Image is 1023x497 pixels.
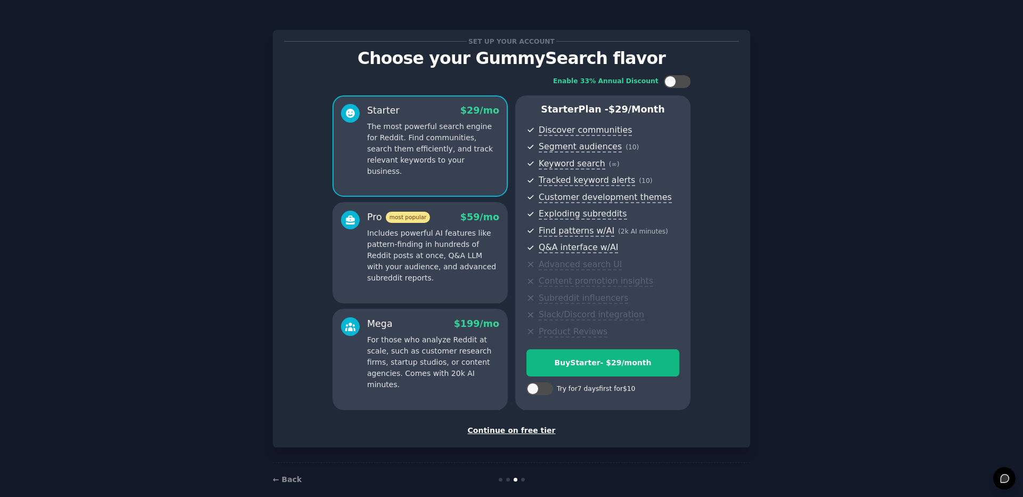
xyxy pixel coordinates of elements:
[539,242,618,253] span: Q&A interface w/AI
[539,175,635,186] span: Tracked keyword alerts
[539,125,632,136] span: Discover communities
[539,293,628,304] span: Subreddit influencers
[526,349,679,376] button: BuyStarter- $29/month
[639,177,652,185] span: ( 10 )
[626,143,639,151] span: ( 10 )
[527,357,679,368] div: Buy Starter - $ 29 /month
[539,309,644,320] span: Slack/Discord integration
[460,105,499,116] span: $ 29 /mo
[609,161,620,168] span: ( ∞ )
[526,103,679,116] p: Starter Plan -
[460,212,499,222] span: $ 59 /mo
[539,209,627,220] span: Exploding subreddits
[539,259,622,270] span: Advanced search UI
[539,226,614,237] span: Find patterns w/AI
[367,121,499,177] p: The most powerful search engine for Reddit. Find communities, search them efficiently, and track ...
[367,211,430,224] div: Pro
[367,228,499,284] p: Includes powerful AI features like pattern-finding in hundreds of Reddit posts at once, Q&A LLM w...
[539,158,605,170] span: Keyword search
[367,317,393,331] div: Mega
[284,425,739,436] div: Continue on free tier
[467,36,557,47] span: Set up your account
[539,141,622,153] span: Segment audiences
[539,192,672,203] span: Customer development themes
[608,104,665,115] span: $ 29 /month
[454,318,499,329] span: $ 199 /mo
[367,104,400,117] div: Starter
[367,334,499,390] p: For those who analyze Reddit at scale, such as customer research firms, startup studios, or conte...
[386,212,431,223] span: most popular
[557,384,635,394] div: Try for 7 days first for $10
[618,228,668,235] span: ( 2k AI minutes )
[539,276,653,287] span: Content promotion insights
[539,326,607,338] span: Product Reviews
[553,77,659,86] div: Enable 33% Annual Discount
[284,49,739,68] p: Choose your GummySearch flavor
[273,475,302,484] a: ← Back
